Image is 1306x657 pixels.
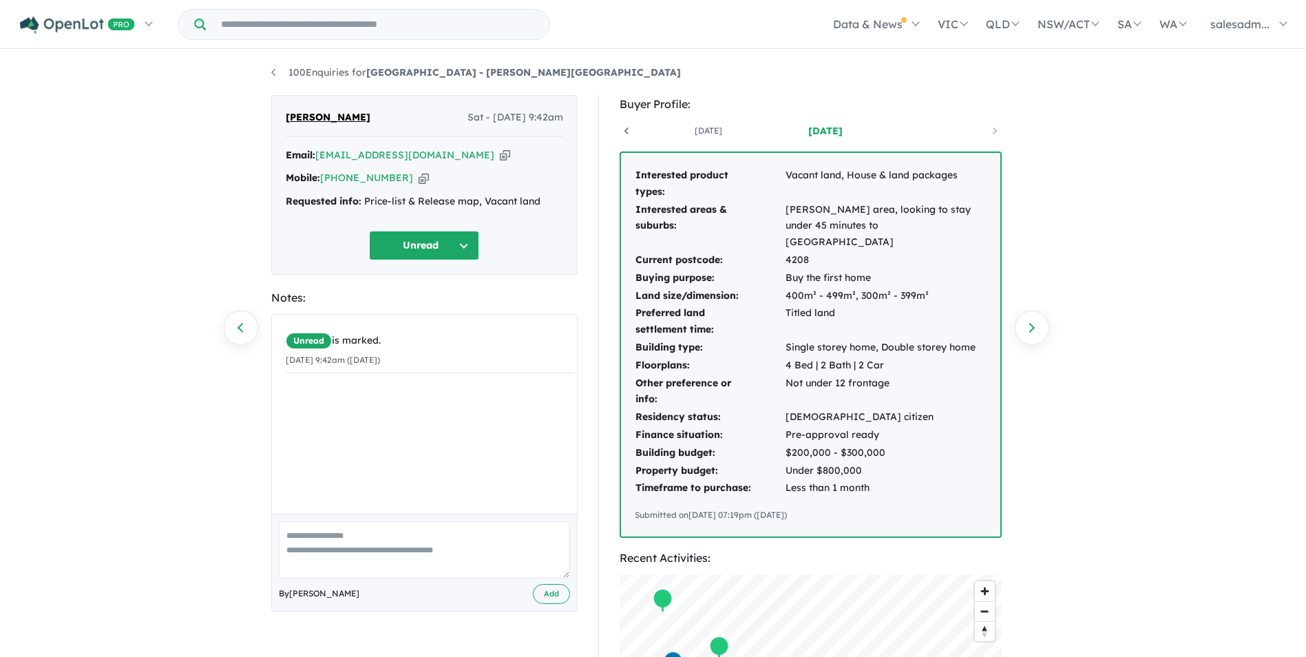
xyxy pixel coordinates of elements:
td: Single storey home, Double storey home [785,339,987,357]
td: Timeframe to purchase: [635,479,785,497]
td: Building budget: [635,444,785,462]
td: Land size/dimension: [635,287,785,305]
button: Zoom in [975,581,995,601]
td: 4208 [785,251,987,269]
td: Interested areas & suburbs: [635,201,785,251]
td: Building type: [635,339,785,357]
div: Map marker [652,588,673,614]
div: Notes: [271,289,578,307]
td: Residency status: [635,408,785,426]
strong: Email: [286,149,315,161]
a: [PHONE_NUMBER] [320,171,413,184]
td: Vacant land, House & land packages [785,167,987,201]
button: Add [533,584,570,604]
td: Titled land [785,304,987,339]
td: Current postcode: [635,251,785,269]
td: Buying purpose: [635,269,785,287]
td: Buy the first home [785,269,987,287]
strong: Mobile: [286,171,320,184]
a: 100Enquiries for[GEOGRAPHIC_DATA] - [PERSON_NAME][GEOGRAPHIC_DATA] [271,66,681,79]
nav: breadcrumb [271,65,1035,81]
strong: [GEOGRAPHIC_DATA] - [PERSON_NAME][GEOGRAPHIC_DATA] [366,66,681,79]
div: Recent Activities: [620,549,1002,567]
td: [PERSON_NAME] area, looking to stay under 45 minutes to [GEOGRAPHIC_DATA] [785,201,987,251]
td: Property budget: [635,462,785,480]
td: Other preference or info: [635,375,785,409]
div: is marked. [286,333,573,349]
span: [PERSON_NAME] [286,109,370,126]
td: Under $800,000 [785,462,987,480]
td: Pre-approval ready [785,426,987,444]
td: Not under 12 frontage [785,375,987,409]
td: Interested product types: [635,167,785,201]
input: Try estate name, suburb, builder or developer [209,10,547,39]
td: $200,000 - $300,000 [785,444,987,462]
button: Zoom out [975,601,995,621]
td: [DEMOGRAPHIC_DATA] citizen [785,408,987,426]
div: Buyer Profile: [620,95,1002,114]
td: Preferred land settlement time: [635,304,785,339]
strong: Requested info: [286,195,361,207]
span: Sat - [DATE] 9:42am [467,109,563,126]
span: Reset bearing to north [975,622,995,641]
button: Reset bearing to north [975,621,995,641]
span: salesadm... [1210,17,1270,31]
button: Unread [369,231,479,260]
span: Unread [286,333,332,349]
td: Finance situation: [635,426,785,444]
td: 400m² - 499m², 300m² - 399m² [785,287,987,305]
button: Copy [419,171,429,185]
span: Zoom out [975,602,995,621]
div: Price-list & Release map, Vacant land [286,194,563,210]
td: Floorplans: [635,357,785,375]
td: Less than 1 month [785,479,987,497]
button: Copy [500,148,510,163]
a: [DATE] [650,124,767,138]
a: [EMAIL_ADDRESS][DOMAIN_NAME] [315,149,494,161]
span: By [PERSON_NAME] [279,587,359,601]
small: [DATE] 9:42am ([DATE]) [286,355,380,365]
td: 4 Bed | 2 Bath | 2 Car [785,357,987,375]
a: [DATE] [767,124,884,138]
div: Submitted on [DATE] 07:19pm ([DATE]) [635,508,987,522]
img: Openlot PRO Logo White [20,17,135,34]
